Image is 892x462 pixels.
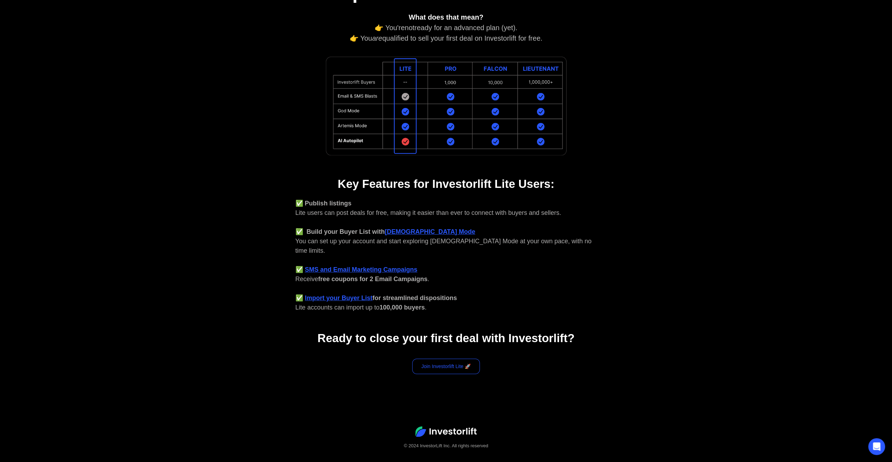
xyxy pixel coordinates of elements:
[295,294,303,301] strong: ✅
[305,294,373,301] a: Import your Buyer List
[295,266,303,273] strong: ✅
[305,266,417,273] a: SMS and Email Marketing Campaigns
[295,199,597,312] div: Lite users can post deals for free, making it easier than ever to connect with buyers and sellers...
[318,276,428,283] strong: free coupons for 2 Email Campaigns
[295,12,597,43] div: 👉 You're ready for an advanced plan (yet). 👉 You qualified to sell your first deal on Investorlif...
[338,177,554,190] strong: Key Features for Investorlift Lite Users:
[868,438,885,455] div: Open Intercom Messenger
[412,359,480,374] a: Join Investorlift Lite 🚀
[385,228,475,235] a: [DEMOGRAPHIC_DATA] Mode
[295,228,385,235] strong: ✅ Build your Buyer List with
[405,24,415,32] em: not
[372,34,382,42] em: are
[373,294,457,301] strong: for streamlined dispositions
[295,200,352,207] strong: ✅ Publish listings
[380,304,425,311] strong: 100,000 buyers
[14,442,878,449] div: © 2024 InvestorLift Inc. All rights reserved
[318,332,574,345] strong: Ready to close your first deal with Investorlift?
[409,13,483,21] strong: What does that mean?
